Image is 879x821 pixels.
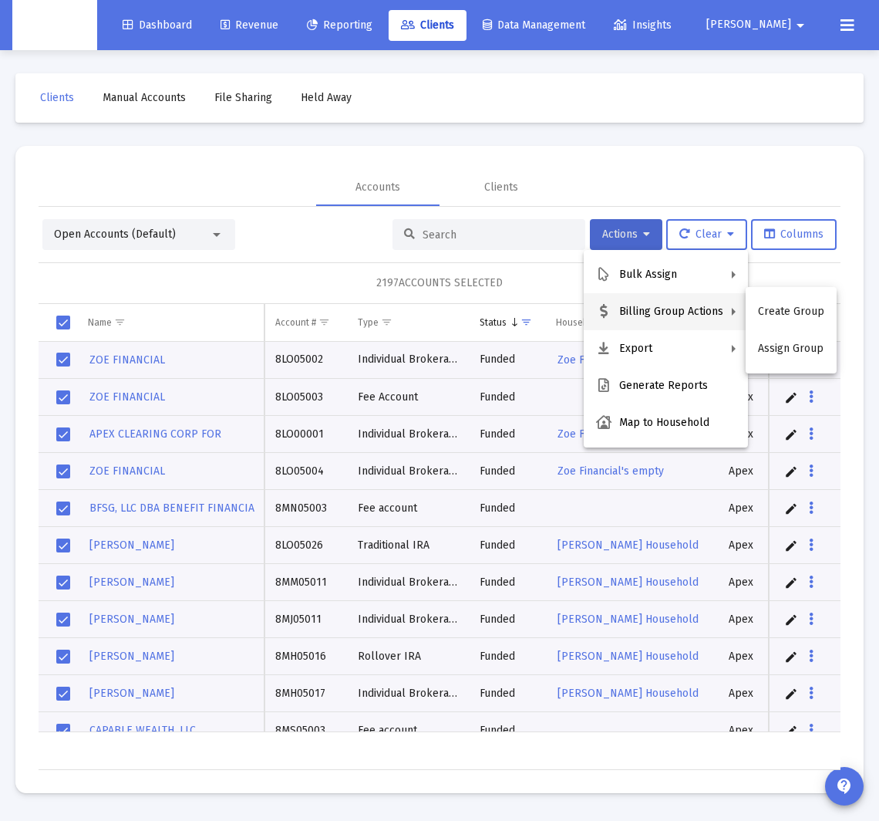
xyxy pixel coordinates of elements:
button: Map to Household [584,404,748,441]
button: Bulk Assign [584,256,748,293]
button: Export [584,330,748,367]
button: Billing Group Actions [584,293,748,330]
button: Assign Group [746,330,837,367]
button: Generate Reports [584,367,748,404]
button: Create Group [746,293,837,330]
